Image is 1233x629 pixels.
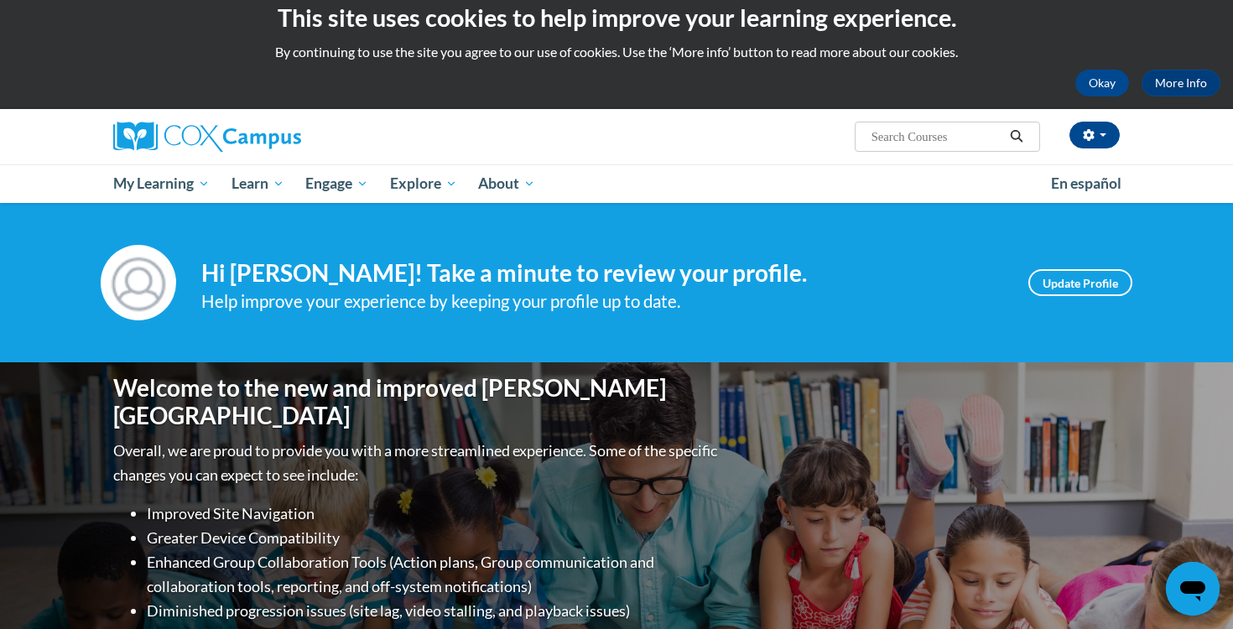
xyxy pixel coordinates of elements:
div: Help improve your experience by keeping your profile up to date. [201,288,1003,315]
h1: Welcome to the new and improved [PERSON_NAME][GEOGRAPHIC_DATA] [113,374,721,430]
div: Main menu [88,164,1145,203]
span: Engage [305,174,368,194]
li: Diminished progression issues (site lag, video stalling, and playback issues) [147,599,721,623]
input: Search Courses [870,127,1004,147]
li: Greater Device Compatibility [147,526,721,550]
iframe: Button to launch messaging window [1166,562,1220,616]
a: About [468,164,547,203]
span: Learn [232,174,284,194]
span: En español [1051,174,1121,192]
span: About [478,174,535,194]
span: My Learning [113,174,210,194]
img: Profile Image [101,245,176,320]
h4: Hi [PERSON_NAME]! Take a minute to review your profile. [201,259,1003,288]
a: Update Profile [1028,269,1132,296]
button: Okay [1075,70,1129,96]
h2: This site uses cookies to help improve your learning experience. [13,1,1220,34]
span: Explore [390,174,457,194]
a: Engage [294,164,379,203]
a: More Info [1142,70,1220,96]
img: Cox Campus [113,122,301,152]
a: En español [1040,166,1132,201]
li: Enhanced Group Collaboration Tools (Action plans, Group communication and collaboration tools, re... [147,550,721,599]
a: Learn [221,164,295,203]
li: Improved Site Navigation [147,502,721,526]
button: Account Settings [1069,122,1120,148]
p: Overall, we are proud to provide you with a more streamlined experience. Some of the specific cha... [113,439,721,487]
a: My Learning [102,164,221,203]
a: Explore [379,164,468,203]
p: By continuing to use the site you agree to our use of cookies. Use the ‘More info’ button to read... [13,43,1220,61]
button: Search [1004,127,1029,147]
a: Cox Campus [113,122,432,152]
